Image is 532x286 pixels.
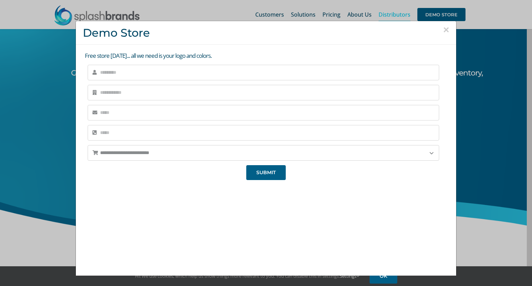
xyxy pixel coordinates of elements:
p: Free store [DATE]... all we need is your logo and colors. [85,52,449,60]
button: SUBMIT [246,165,286,180]
button: Close [443,25,449,35]
span: SUBMIT [256,170,276,176]
h3: Demo Store [83,26,449,39]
